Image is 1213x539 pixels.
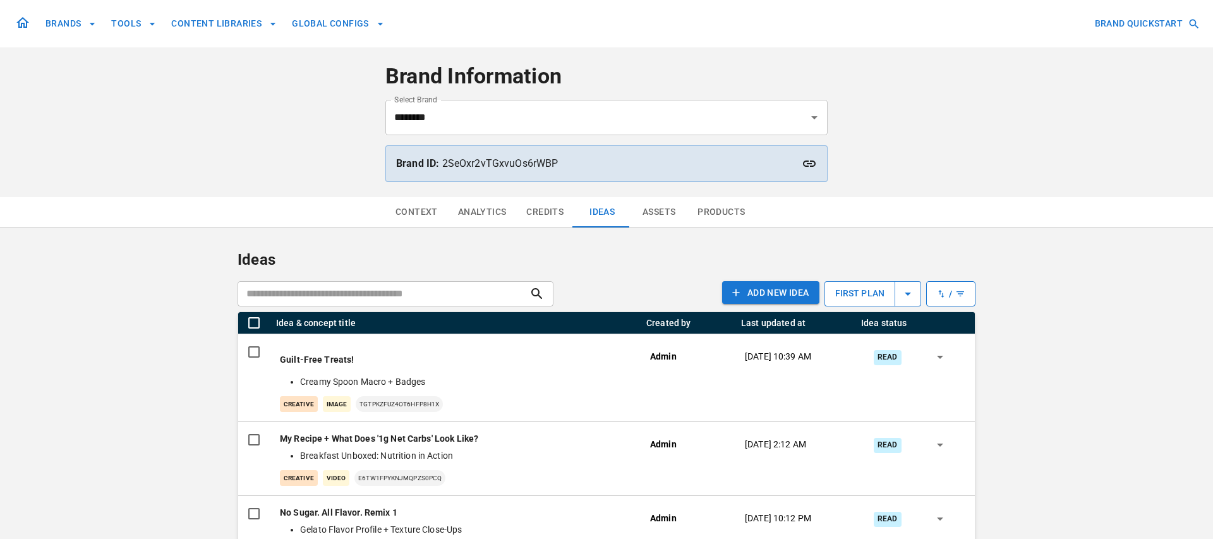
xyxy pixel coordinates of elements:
button: TOOLS [106,12,161,35]
button: BRANDS [40,12,101,35]
button: Analytics [448,197,517,227]
p: Video [323,470,349,486]
p: Admin [650,350,677,363]
button: Add NEW IDEA [722,281,819,305]
div: Read [874,512,902,526]
div: Created by [646,318,691,328]
button: Open [806,109,823,126]
button: Context [385,197,448,227]
p: Guilt-Free Treats! [280,353,630,366]
li: Gelato Flavor Profile + Texture Close-Ups [300,523,625,536]
p: Ideas [238,248,975,271]
p: creative [280,470,318,486]
p: [DATE] 10:12 PM [745,512,811,525]
h4: Brand Information [385,63,828,90]
p: 2SeOxr2vTGxvuOs6rWBP [396,156,817,171]
button: Products [687,197,755,227]
div: Idea & concept title [276,318,356,328]
strong: Brand ID: [396,157,439,169]
div: Last updated at [741,318,806,328]
p: Admin [650,512,677,525]
div: Read [874,350,902,365]
label: Select Brand [394,94,437,105]
p: Image [323,396,351,412]
li: Breakfast Unboxed: Nutrition in Action [300,449,625,463]
button: Ideas [574,197,631,227]
p: [DATE] 10:39 AM [745,350,811,363]
div: Idea status [861,318,907,328]
p: TGTPkzFuZ4oT6Hfp8H1X [356,396,443,412]
p: E6TW1FPYKNJmqpZS0PcQ [354,470,445,486]
p: My Recipe + What Does '1g Net Carbs' Look Like? [280,432,630,445]
p: No Sugar. All Flavor. Remix 1 [280,506,630,519]
button: Assets [631,197,687,227]
p: [DATE] 2:12 AM [745,438,806,451]
p: Admin [650,438,677,451]
button: CONTENT LIBRARIES [166,12,282,35]
a: Add NEW IDEA [722,281,819,306]
li: Creamy Spoon Macro + Badges [300,375,625,389]
div: Read [874,438,902,452]
p: creative [280,396,318,412]
button: GLOBAL CONFIGS [287,12,389,35]
button: Credits [516,197,574,227]
button: BRAND QUICKSTART [1090,12,1203,35]
button: first plan [824,281,921,306]
p: first plan [825,279,895,308]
